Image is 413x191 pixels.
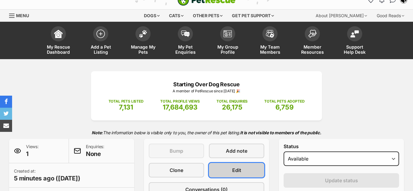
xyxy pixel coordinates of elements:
a: Manage My Pets [122,23,164,59]
label: Status [284,144,399,149]
span: My Pet Enquiries [172,44,199,55]
strong: It is not visible to members of the public. [240,130,321,135]
span: Manage My Pets [129,44,157,55]
span: 5 minutes ago ([DATE]) [14,174,80,183]
a: My Team Members [249,23,291,59]
p: TOTAL PETS ADOPTED [264,99,304,104]
div: Other pets [189,10,227,22]
img: dashboard-icon-eb2f2d2d3e046f16d808141f083e7271f6b2e854fb5c12c21221c1fb7104beca.svg [54,30,63,38]
p: TOTAL ENQUIRIES [216,99,248,104]
a: Clone [149,163,204,177]
div: Good Reads [372,10,408,22]
div: About [PERSON_NAME] [311,10,371,22]
span: Update status [325,177,358,184]
span: 17,684,693 [163,103,197,111]
a: My Pet Enquiries [164,23,207,59]
span: My Rescue Dashboard [45,44,72,55]
a: Member Resources [291,23,333,59]
a: My Rescue Dashboard [37,23,80,59]
div: Get pet support [228,10,278,22]
img: pet-enquiries-icon-7e3ad2cf08bfb03b45e93fb7055b45f3efa6380592205ae92323e6603595dc1f.svg [181,30,190,37]
img: help-desk-icon-fdf02630f3aa405de69fd3d07c3f3aa587a6932b1a1747fa1d2bba05be0121f9.svg [350,30,359,37]
p: TOTAL PROFILE VIEWS [160,99,200,104]
span: 1 [26,150,39,158]
p: Created at: [14,168,80,183]
span: 7,131 [119,103,133,111]
span: Support Help Desk [341,44,368,55]
img: add-pet-listing-icon-0afa8454b4691262ce3f59096e99ab1cd57d4a30225e0717b998d2c9b9846f56.svg [96,30,105,38]
div: Dogs [140,10,164,22]
span: My Group Profile [214,44,241,55]
img: group-profile-icon-3fa3cf56718a62981997c0bc7e787c4b2cf8bcc04b72c1350f741eb67cf2f40e.svg [223,30,232,37]
a: My Group Profile [207,23,249,59]
strong: Note: [92,130,103,135]
span: Bump [170,147,183,154]
a: Add note [209,144,264,158]
p: A member of PetRescue since [DATE] 🎉 [100,88,313,94]
img: member-resources-icon-8e73f808a243e03378d46382f2149f9095a855e16c252ad45f914b54edf8863c.svg [308,30,317,38]
span: Add a Pet Listing [87,44,114,55]
span: Add note [226,147,247,154]
a: Support Help Desk [333,23,376,59]
span: Menu [16,13,29,18]
p: TOTAL PETS LISTED [109,99,144,104]
p: Views: [26,144,39,158]
span: My Team Members [256,44,284,55]
a: Menu [9,10,33,21]
button: Bump [149,144,204,158]
a: Add a Pet Listing [80,23,122,59]
img: manage-my-pets-icon-02211641906a0b7f246fdf0571729dbe1e7629f14944591b6c1af311fb30b64b.svg [139,30,147,38]
span: Edit [232,167,241,174]
span: Member Resources [299,44,326,55]
div: Cats [165,10,188,22]
button: Update status [284,173,399,188]
span: 6,759 [275,103,294,111]
img: team-members-icon-5396bd8760b3fe7c0b43da4ab00e1e3bb1a5d9ba89233759b79545d2d3fc5d0d.svg [266,30,274,38]
p: Starting Over Dog Rescue [100,80,313,88]
span: None [86,150,104,158]
p: Enquiries: [86,144,104,158]
a: Edit [209,163,264,177]
span: Clone [170,167,183,174]
p: The information below is visible only to you, the owner of this pet listing. [9,126,404,139]
span: 26,175 [222,103,242,111]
